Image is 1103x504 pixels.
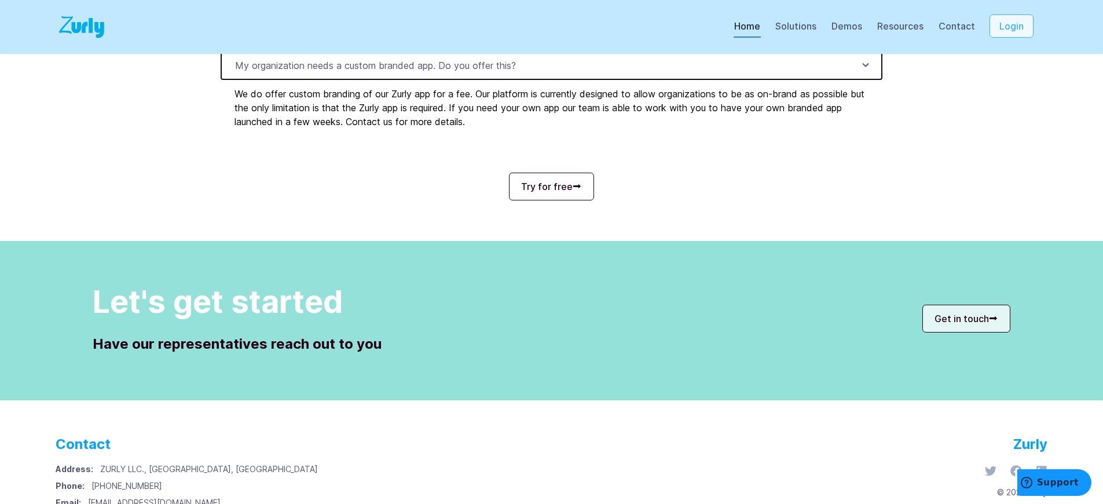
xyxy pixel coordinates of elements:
[976,20,1047,32] a: Login
[56,428,318,461] h4: Contact
[56,477,318,494] p: [PHONE_NUMBER]
[56,481,91,491] strong: Phone:
[93,283,382,321] h1: Let's get started
[831,20,863,38] a: Demos
[56,461,318,477] p: ZURLY LLC., [GEOGRAPHIC_DATA], [GEOGRAPHIC_DATA]
[971,481,1047,498] p: © 2020 Zurly
[235,59,523,72] p: My organization needs a custom branded app. Do you offer this?
[938,20,976,38] a: Contact
[221,51,882,80] button: My organization needs a custom branded app. Do you offer this?
[221,80,882,136] div: We do offer custom branding of our Zurly app for a fee. Our platform is currently designed to all...
[990,14,1034,38] button: Login
[1017,469,1091,498] iframe: Opens a widget where you can find more information
[56,464,100,474] strong: Address:
[971,428,1047,461] h4: Zurly
[734,20,761,38] a: Home
[56,14,111,40] img: Logo
[93,335,382,353] h4: Have our representatives reach out to you
[509,173,594,200] a: Try for free⮕
[922,305,1010,333] a: Get in touch⮕
[775,19,817,39] div: Solutions
[877,20,924,38] a: Resources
